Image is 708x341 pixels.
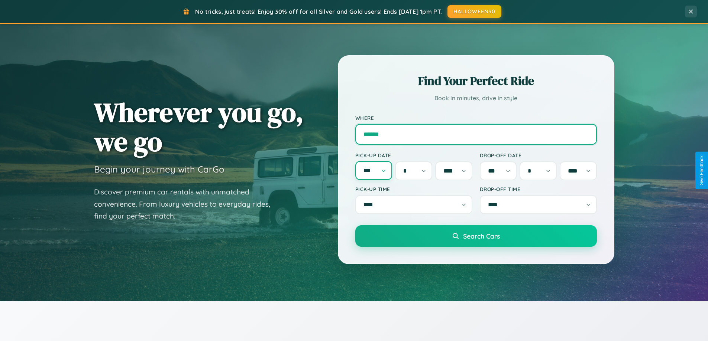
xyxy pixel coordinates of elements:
[195,8,442,15] span: No tricks, just treats! Enjoy 30% off for all Silver and Gold users! Ends [DATE] 1pm PT.
[94,98,304,156] h1: Wherever you go, we go
[355,93,597,104] p: Book in minutes, drive in style
[355,186,472,192] label: Pick-up Time
[94,164,224,175] h3: Begin your journey with CarGo
[447,5,501,18] button: HALLOWEEN30
[463,232,500,240] span: Search Cars
[355,152,472,158] label: Pick-up Date
[355,115,597,121] label: Where
[355,225,597,247] button: Search Cars
[94,186,280,222] p: Discover premium car rentals with unmatched convenience. From luxury vehicles to everyday rides, ...
[355,73,597,89] h2: Find Your Perfect Ride
[480,152,597,158] label: Drop-off Date
[480,186,597,192] label: Drop-off Time
[699,155,704,186] div: Give Feedback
